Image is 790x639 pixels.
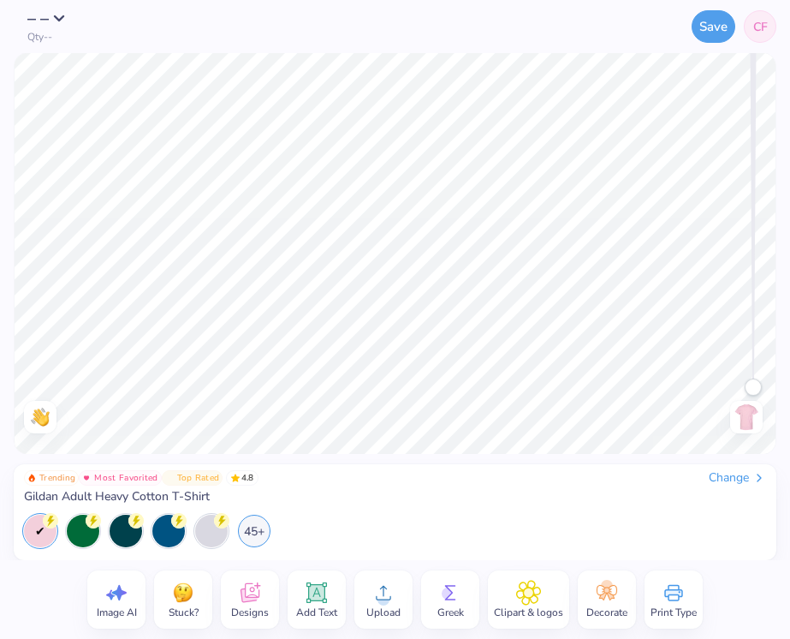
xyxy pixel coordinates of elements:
img: Stuck? [170,580,196,606]
span: Gildan Adult Heavy Cotton T-Shirt [24,489,210,505]
span: Upload [366,606,401,619]
img: Most Favorited sort [82,474,91,482]
button: Badge Button [79,470,161,486]
span: Top Rated [177,474,220,482]
button: Badge Button [24,470,79,486]
img: Top Rated sort [165,474,174,482]
span: Greek [437,606,464,619]
span: Trending [39,474,75,482]
img: Trending sort [27,474,36,482]
span: Clipart & logos [494,606,563,619]
span: Print Type [650,606,697,619]
button: Badge Button [162,470,223,486]
div: Accessibility label [745,379,762,396]
span: Image AI [97,606,137,619]
span: 4.8 [226,470,258,486]
span: Qty -- [27,31,52,43]
span: Stuck? [169,606,199,619]
button: Save [692,10,735,43]
div: 45+ [238,515,270,547]
button: – – [27,10,75,27]
span: CF [753,18,768,36]
img: Back [733,403,760,431]
span: Add Text [296,606,337,619]
div: Change [709,470,766,486]
span: Designs [231,606,269,619]
span: Most Favorited [94,474,157,482]
a: CF [744,10,776,43]
span: Decorate [586,606,627,619]
span: – – [27,7,50,30]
